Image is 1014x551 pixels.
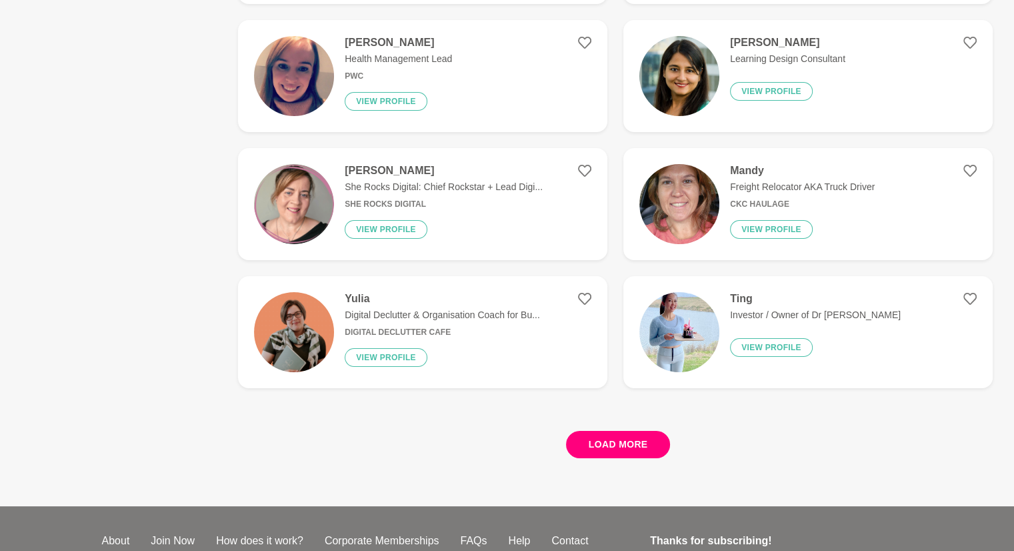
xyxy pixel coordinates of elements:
[497,533,541,549] a: Help
[730,82,813,101] button: View profile
[449,533,497,549] a: FAQs
[623,20,993,132] a: [PERSON_NAME]Learning Design ConsultantView profile
[639,164,719,244] img: 50093f67989d66ad09930e820f8e7a95f5573d6f-1516x3280.jpg
[254,292,334,372] img: cd3ee0be55c8d8e4b79a56ea7ce6c8bbb3f20f9c-1080x1080.png
[730,180,875,194] p: Freight Relocator AKA Truck Driver
[345,308,540,322] p: Digital Declutter & Organisation Coach for Bu...
[730,338,813,357] button: View profile
[639,36,719,116] img: 28ea9ffd3480896ef3534a0c4128818be98f65f1-680x680.jpg
[730,220,813,239] button: View profile
[730,292,901,306] h4: Ting
[91,533,141,549] a: About
[650,533,904,549] h4: Thanks for subscribing!
[345,36,452,49] h4: [PERSON_NAME]
[254,36,334,116] img: 633b1ddb34ba4f62fe377af3b8f1280a8111c089-573x844.jpg
[623,148,993,260] a: MandyFreight Relocator AKA Truck DriverCKC HaulageView profile
[730,164,875,177] h4: Mandy
[345,348,427,367] button: View profile
[345,164,543,177] h4: [PERSON_NAME]
[541,533,599,549] a: Contact
[238,276,607,388] a: YuliaDigital Declutter & Organisation Coach for Bu...Digital Declutter CafeView profile
[254,164,334,244] img: 3712f042e1ba8165941ef6fb2e6712174b73e441-500x500.png
[345,220,427,239] button: View profile
[345,71,452,81] h6: PwC
[205,533,314,549] a: How does it work?
[623,276,993,388] a: TingInvestor / Owner of Dr [PERSON_NAME]View profile
[730,199,875,209] h6: CKC Haulage
[345,292,540,306] h4: Yulia
[140,533,205,549] a: Join Now
[238,20,607,132] a: [PERSON_NAME]Health Management LeadPwCView profile
[345,92,427,111] button: View profile
[345,199,543,209] h6: She Rocks Digital
[238,148,607,260] a: [PERSON_NAME]She Rocks Digital: Chief Rockstar + Lead Digi...She Rocks DigitalView profile
[314,533,450,549] a: Corporate Memberships
[730,36,845,49] h4: [PERSON_NAME]
[639,292,719,372] img: 0926aa826bf440e0807015962379f59a3b99f4a5-1834x2448.jpg
[345,328,540,338] h6: Digital Declutter Cafe
[345,52,452,66] p: Health Management Lead
[730,52,845,66] p: Learning Design Consultant
[566,431,671,458] button: Load more
[345,180,543,194] p: She Rocks Digital: Chief Rockstar + Lead Digi...
[730,308,901,322] p: Investor / Owner of Dr [PERSON_NAME]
